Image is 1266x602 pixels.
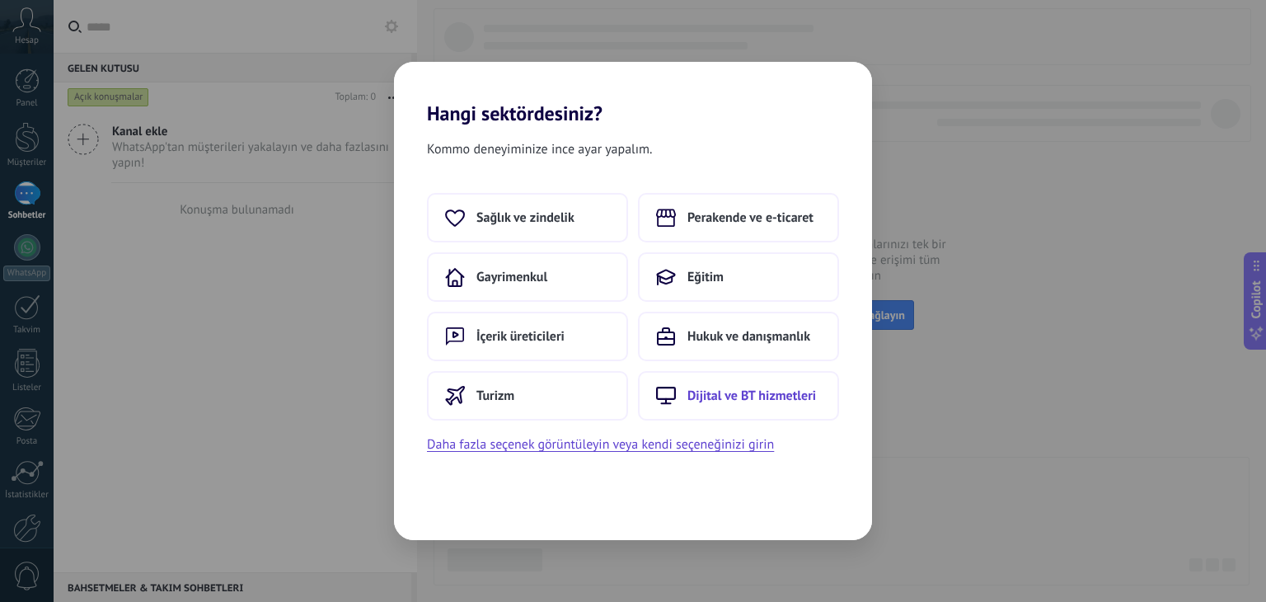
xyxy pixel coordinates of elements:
span: Hukuk ve danışmanlık [687,328,810,345]
h2: Hangi sektördesiniz? [394,62,872,125]
button: Perakende ve e-ticaret [638,193,839,242]
span: Perakende ve e-ticaret [687,209,814,226]
span: Kommo deneyiminize ince ayar yapalım. [427,139,653,160]
button: Gayrimenkul [427,252,628,302]
span: Turizm [476,388,514,404]
span: Eğitim [687,269,724,285]
span: Dijital ve BT hizmetleri [687,388,816,404]
button: Dijital ve BT hizmetleri [638,371,839,421]
button: Daha fazla seçenek görüntüleyin veya kendi seçeneğinizi girin [427,434,774,455]
button: Turizm [427,371,628,421]
span: Gayrimenkul [476,269,547,285]
button: Eğitim [638,252,839,302]
button: Hukuk ve danışmanlık [638,312,839,361]
button: Sağlık ve zindelik [427,193,628,242]
button: İçerik üreticileri [427,312,628,361]
span: Sağlık ve zindelik [476,209,574,226]
span: İçerik üreticileri [476,328,565,345]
